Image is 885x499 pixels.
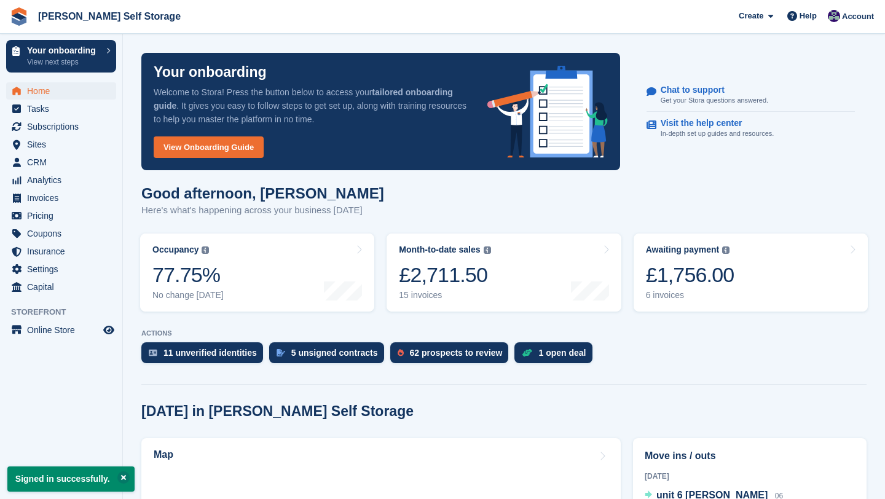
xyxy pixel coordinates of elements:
a: 1 open deal [514,342,598,369]
span: Subscriptions [27,118,101,135]
a: menu [6,243,116,260]
span: Online Store [27,321,101,339]
a: menu [6,189,116,206]
span: Sites [27,136,101,153]
a: Awaiting payment £1,756.00 6 invoices [634,234,868,312]
div: Occupancy [152,245,199,255]
a: menu [6,100,116,117]
div: 5 unsigned contracts [291,348,378,358]
span: Storefront [11,306,122,318]
div: 62 prospects to review [410,348,503,358]
span: Capital [27,278,101,296]
a: 62 prospects to review [390,342,515,369]
a: 5 unsigned contracts [269,342,390,369]
img: Matthew Jones [828,10,840,22]
span: Home [27,82,101,100]
p: View next steps [27,57,100,68]
a: menu [6,171,116,189]
div: Awaiting payment [646,245,720,255]
h2: [DATE] in [PERSON_NAME] Self Storage [141,403,414,420]
span: Coupons [27,225,101,242]
a: menu [6,207,116,224]
p: Welcome to Stora! Press the button below to access your . It gives you easy to follow steps to ge... [154,85,468,126]
div: 6 invoices [646,290,734,301]
div: No change [DATE] [152,290,224,301]
div: £2,711.50 [399,262,490,288]
span: Invoices [27,189,101,206]
span: CRM [27,154,101,171]
a: menu [6,154,116,171]
span: Settings [27,261,101,278]
div: 11 unverified identities [163,348,257,358]
p: In-depth set up guides and resources. [661,128,774,139]
div: 15 invoices [399,290,490,301]
a: Preview store [101,323,116,337]
a: menu [6,261,116,278]
p: Visit the help center [661,118,765,128]
p: Get your Stora questions answered. [661,95,768,106]
img: prospect-51fa495bee0391a8d652442698ab0144808aea92771e9ea1ae160a38d050c398.svg [398,349,404,356]
img: contract_signature_icon-13c848040528278c33f63329250d36e43548de30e8caae1d1a13099fd9432cc5.svg [277,349,285,356]
span: Help [800,10,817,22]
a: 11 unverified identities [141,342,269,369]
a: [PERSON_NAME] Self Storage [33,6,186,26]
a: menu [6,225,116,242]
span: Insurance [27,243,101,260]
div: £1,756.00 [646,262,734,288]
a: menu [6,118,116,135]
p: ACTIONS [141,329,867,337]
h1: Good afternoon, [PERSON_NAME] [141,185,384,202]
a: Visit the help center In-depth set up guides and resources. [647,112,855,145]
a: menu [6,136,116,153]
span: Pricing [27,207,101,224]
div: Month-to-date sales [399,245,480,255]
a: Month-to-date sales £2,711.50 15 invoices [387,234,621,312]
p: Chat to support [661,85,758,95]
a: menu [6,321,116,339]
h2: Map [154,449,173,460]
a: Occupancy 77.75% No change [DATE] [140,234,374,312]
a: Chat to support Get your Stora questions answered. [647,79,855,112]
img: verify_identity-adf6edd0f0f0b5bbfe63781bf79b02c33cf7c696d77639b501bdc392416b5a36.svg [149,349,157,356]
span: Account [842,10,874,23]
div: 77.75% [152,262,224,288]
a: Your onboarding View next steps [6,40,116,73]
a: menu [6,82,116,100]
p: Your onboarding [27,46,100,55]
img: icon-info-grey-7440780725fd019a000dd9b08b2336e03edf1995a4989e88bcd33f0948082b44.svg [722,246,730,254]
p: Here's what's happening across your business [DATE] [141,203,384,218]
span: Tasks [27,100,101,117]
img: icon-info-grey-7440780725fd019a000dd9b08b2336e03edf1995a4989e88bcd33f0948082b44.svg [202,246,209,254]
img: onboarding-info-6c161a55d2c0e0a8cae90662b2fe09162a5109e8cc188191df67fb4f79e88e88.svg [487,66,608,158]
p: Your onboarding [154,65,267,79]
img: stora-icon-8386f47178a22dfd0bd8f6a31ec36ba5ce8667c1dd55bd0f319d3a0aa187defe.svg [10,7,28,26]
p: Signed in successfully. [7,466,135,492]
div: [DATE] [645,471,855,482]
span: Analytics [27,171,101,189]
a: View Onboarding Guide [154,136,264,158]
h2: Move ins / outs [645,449,855,463]
div: 1 open deal [538,348,586,358]
img: icon-info-grey-7440780725fd019a000dd9b08b2336e03edf1995a4989e88bcd33f0948082b44.svg [484,246,491,254]
img: deal-1b604bf984904fb50ccaf53a9ad4b4a5d6e5aea283cecdc64d6e3604feb123c2.svg [522,348,532,357]
span: Create [739,10,763,22]
a: menu [6,278,116,296]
